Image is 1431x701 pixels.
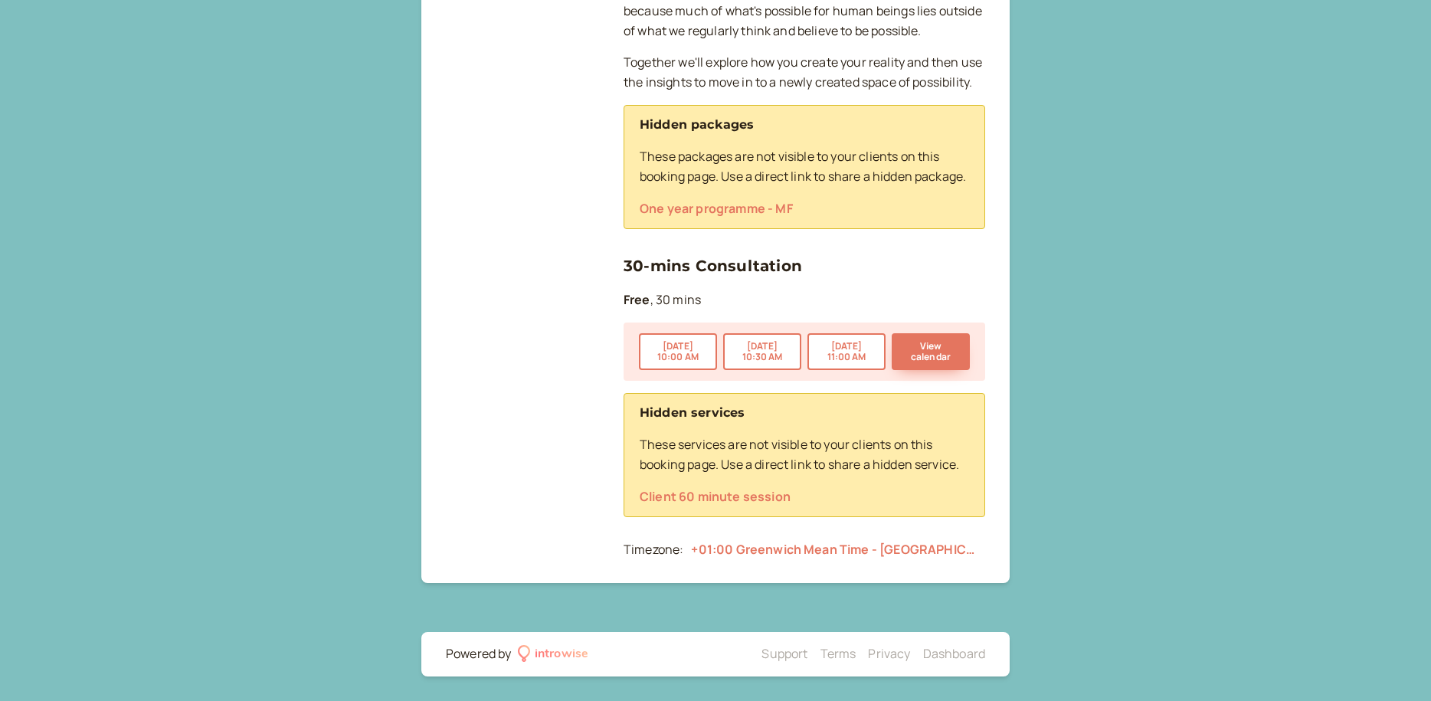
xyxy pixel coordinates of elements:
[640,115,969,135] h4: Hidden packages
[624,257,802,275] a: 30-mins Consultation
[640,403,969,423] h4: Hidden services
[535,644,588,664] div: introwise
[892,333,970,370] button: View calendar
[640,488,791,505] a: Client 60 minute session
[640,435,969,475] p: These services are not visible to your clients on this booking page. Use a direct link to share a...
[640,200,793,217] a: One year programme - MF
[639,333,717,370] button: [DATE]10:00 AM
[624,540,683,560] div: Timezone:
[820,645,856,662] a: Terms
[868,645,910,662] a: Privacy
[723,333,801,370] button: [DATE]10:30 AM
[624,53,985,93] p: Together we'll explore how you create your reality and then use the insights to move in to a newl...
[624,291,650,308] b: Free
[807,333,886,370] button: [DATE]11:00 AM
[761,645,807,662] a: Support
[518,644,589,664] a: introwise
[640,147,969,187] p: These packages are not visible to your clients on this booking page. Use a direct link to share a...
[624,290,985,310] p: , 30 mins
[923,645,985,662] a: Dashboard
[446,644,512,664] div: Powered by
